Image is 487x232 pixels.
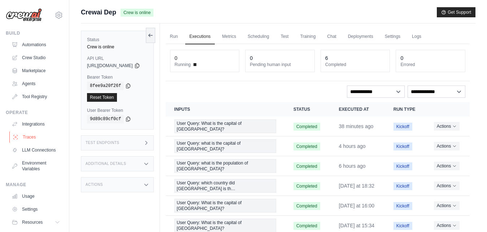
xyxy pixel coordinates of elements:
span: Kickoff [393,123,412,131]
a: Integrations [9,118,63,130]
label: User Bearer Token [87,108,148,113]
code: 9d89c89cf0cf [87,115,124,123]
span: Completed [293,182,320,190]
a: Agents [9,78,63,89]
span: Completed [293,162,320,170]
span: User Query: what is the population of [GEOGRAPHIC_DATA]? [174,159,276,173]
span: Completed [293,143,320,150]
a: View execution details for User Query [174,119,276,133]
span: User Query: what is the capital of [GEOGRAPHIC_DATA]? [174,139,276,153]
a: Run [166,29,182,44]
time: September 4, 2025 at 17:47 IST [339,123,374,129]
span: User Query: What is the capital of [GEOGRAPHIC_DATA]? [174,199,276,213]
span: Kickoff [393,143,412,150]
span: Completed [293,222,320,230]
dt: Completed [325,62,386,67]
button: Resources [9,216,63,228]
a: LLM Connections [9,144,63,156]
div: 0 [250,54,253,62]
a: Executions [185,29,215,44]
a: View execution details for User Query [174,179,276,193]
button: Actions for execution [434,162,460,170]
button: Actions for execution [434,122,460,131]
code: 8fee9a20f26f [87,82,124,90]
div: 0 [175,54,178,62]
div: Build [6,30,63,36]
label: Bearer Token [87,74,148,80]
time: September 4, 2025 at 14:41 IST [339,143,366,149]
span: User Query: which country did [GEOGRAPHIC_DATA] is th… [174,179,276,193]
a: Traces [9,131,64,143]
span: Running [175,62,191,67]
span: [URL][DOMAIN_NAME] [87,63,133,69]
span: Kickoff [393,162,412,170]
label: Status [87,37,148,43]
th: Executed at [330,102,385,117]
button: Get Support [437,7,475,17]
a: Settings [9,203,63,215]
span: Kickoff [393,222,412,230]
label: API URL [87,56,148,61]
div: Manage [6,182,63,188]
th: Run Type [385,102,425,117]
th: Inputs [166,102,285,117]
time: September 3, 2025 at 18:32 IST [339,183,375,189]
a: Chat [323,29,340,44]
time: September 3, 2025 at 15:34 IST [339,223,375,228]
a: Logs [408,29,426,44]
span: Completed [293,202,320,210]
span: Resources [22,219,43,225]
span: Crewai Dep [81,7,116,17]
button: Actions for execution [434,142,460,150]
h3: Additional Details [86,162,126,166]
button: Actions for execution [434,221,460,230]
time: September 4, 2025 at 12:21 IST [339,163,366,169]
button: Actions for execution [434,201,460,210]
time: September 3, 2025 at 16:00 IST [339,203,375,209]
a: Tool Registry [9,91,63,102]
a: Metrics [218,29,240,44]
div: Crew is online [87,44,148,50]
button: Actions for execution [434,181,460,190]
h3: Actions [86,183,103,187]
dt: Errored [400,62,461,67]
div: 6 [325,54,328,62]
img: Logo [6,8,42,22]
a: Reset Token [87,93,117,102]
span: Kickoff [393,202,412,210]
a: View execution details for User Query [174,139,276,153]
a: View execution details for User Query [174,199,276,213]
span: Kickoff [393,182,412,190]
a: Crew Studio [9,52,63,64]
a: Training [296,29,320,44]
h3: Test Endpoints [86,141,119,145]
div: 0 [400,54,403,62]
a: Scheduling [243,29,273,44]
a: Test [276,29,293,44]
div: Operate [6,110,63,115]
a: Deployments [344,29,378,44]
th: Status [285,102,330,117]
a: Settings [381,29,405,44]
span: Completed [293,123,320,131]
a: Automations [9,39,63,51]
dt: Pending human input [250,62,310,67]
a: Environment Variables [9,157,63,175]
span: User Query: What is the capital of [GEOGRAPHIC_DATA]? [174,119,276,133]
a: View execution details for User Query [174,159,276,173]
span: Crew is online [121,9,153,17]
a: Marketplace [9,65,63,76]
a: Usage [9,191,63,202]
